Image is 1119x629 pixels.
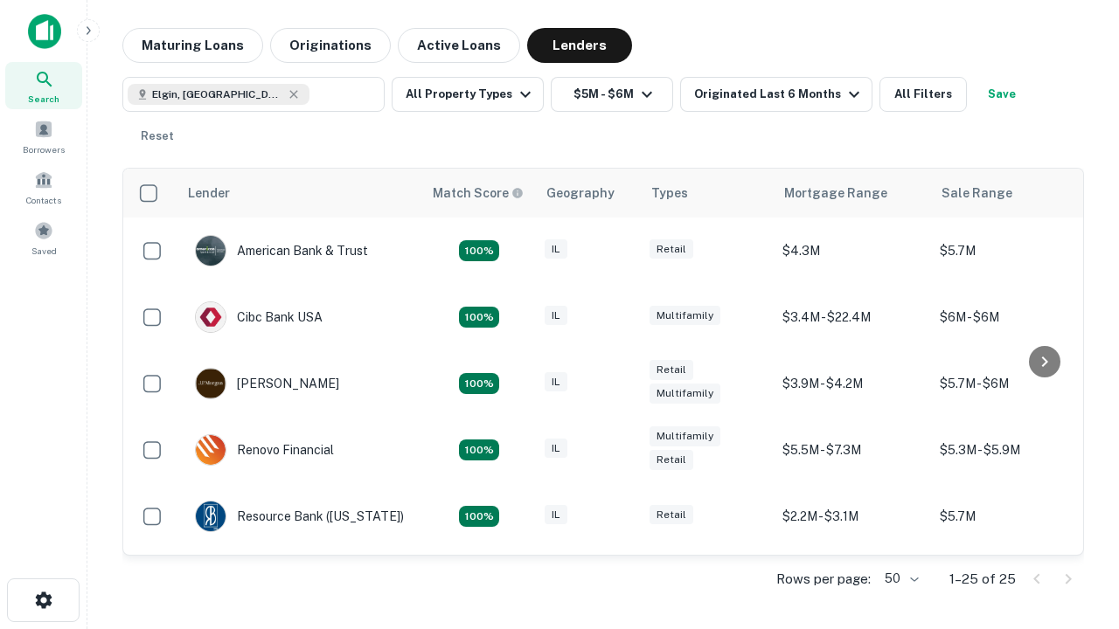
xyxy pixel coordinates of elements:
div: American Bank & Trust [195,235,368,266]
td: $6M - $6M [931,284,1088,350]
td: $5.6M [931,550,1088,616]
img: picture [196,435,226,465]
div: Retail [650,239,693,259]
div: Cibc Bank USA [195,301,323,333]
div: Capitalize uses an advanced AI algorithm to match your search with the best lender. The match sco... [433,183,524,203]
span: Contacts [26,193,61,207]
div: Multifamily [650,384,720,404]
a: Contacts [5,163,82,211]
th: Mortgage Range [774,169,931,218]
td: $5.7M [931,218,1088,284]
div: Mortgage Range [784,183,887,204]
a: Search [5,62,82,109]
img: picture [196,302,226,332]
th: Sale Range [931,169,1088,218]
td: $5.7M - $6M [931,350,1088,417]
button: Reset [129,119,185,154]
h6: Match Score [433,183,520,203]
th: Types [641,169,774,218]
a: Saved [5,214,82,261]
button: All Filters [879,77,967,112]
td: $3.4M - $22.4M [774,284,931,350]
div: IL [545,505,567,525]
div: Geography [546,183,615,204]
button: Maturing Loans [122,28,263,63]
div: Matching Properties: 4, hasApolloMatch: undefined [459,307,499,328]
th: Geography [536,169,641,218]
div: 50 [878,566,921,591]
div: Matching Properties: 4, hasApolloMatch: undefined [459,439,499,460]
td: $5.3M - $5.9M [931,417,1088,483]
img: capitalize-icon.png [28,14,61,49]
td: $5.7M [931,483,1088,550]
div: Multifamily [650,426,720,446]
td: $3.9M - $4.2M [774,350,931,417]
div: Retail [650,360,693,380]
td: $4.3M [774,218,931,284]
button: $5M - $6M [551,77,673,112]
td: $5.5M - $7.3M [774,417,931,483]
div: Retail [650,450,693,470]
p: 1–25 of 25 [949,569,1016,590]
p: Rows per page: [776,569,871,590]
div: Types [651,183,688,204]
td: $4M [774,550,931,616]
button: Originated Last 6 Months [680,77,872,112]
img: picture [196,236,226,266]
span: Saved [31,244,57,258]
img: picture [196,369,226,398]
th: Lender [177,169,422,218]
div: IL [545,439,567,459]
button: Originations [270,28,391,63]
span: Elgin, [GEOGRAPHIC_DATA], [GEOGRAPHIC_DATA] [152,86,283,102]
span: Search [28,92,59,106]
div: Retail [650,505,693,525]
div: IL [545,306,567,326]
div: Multifamily [650,306,720,326]
button: Active Loans [398,28,520,63]
a: Borrowers [5,113,82,160]
img: picture [196,501,226,531]
iframe: Chat Widget [1032,433,1119,517]
div: Resource Bank ([US_STATE]) [195,501,404,532]
div: Matching Properties: 4, hasApolloMatch: undefined [459,373,499,394]
button: Lenders [527,28,632,63]
span: Borrowers [23,142,65,156]
div: Renovo Financial [195,434,334,466]
button: All Property Types [392,77,544,112]
div: Lender [188,183,230,204]
div: Matching Properties: 7, hasApolloMatch: undefined [459,240,499,261]
div: Originated Last 6 Months [694,84,865,105]
div: [PERSON_NAME] [195,368,339,399]
div: IL [545,372,567,392]
td: $2.2M - $3.1M [774,483,931,550]
th: Capitalize uses an advanced AI algorithm to match your search with the best lender. The match sco... [422,169,536,218]
div: Matching Properties: 4, hasApolloMatch: undefined [459,506,499,527]
div: IL [545,239,567,259]
div: Sale Range [942,183,1012,204]
button: Save your search to get updates of matches that match your search criteria. [974,77,1030,112]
